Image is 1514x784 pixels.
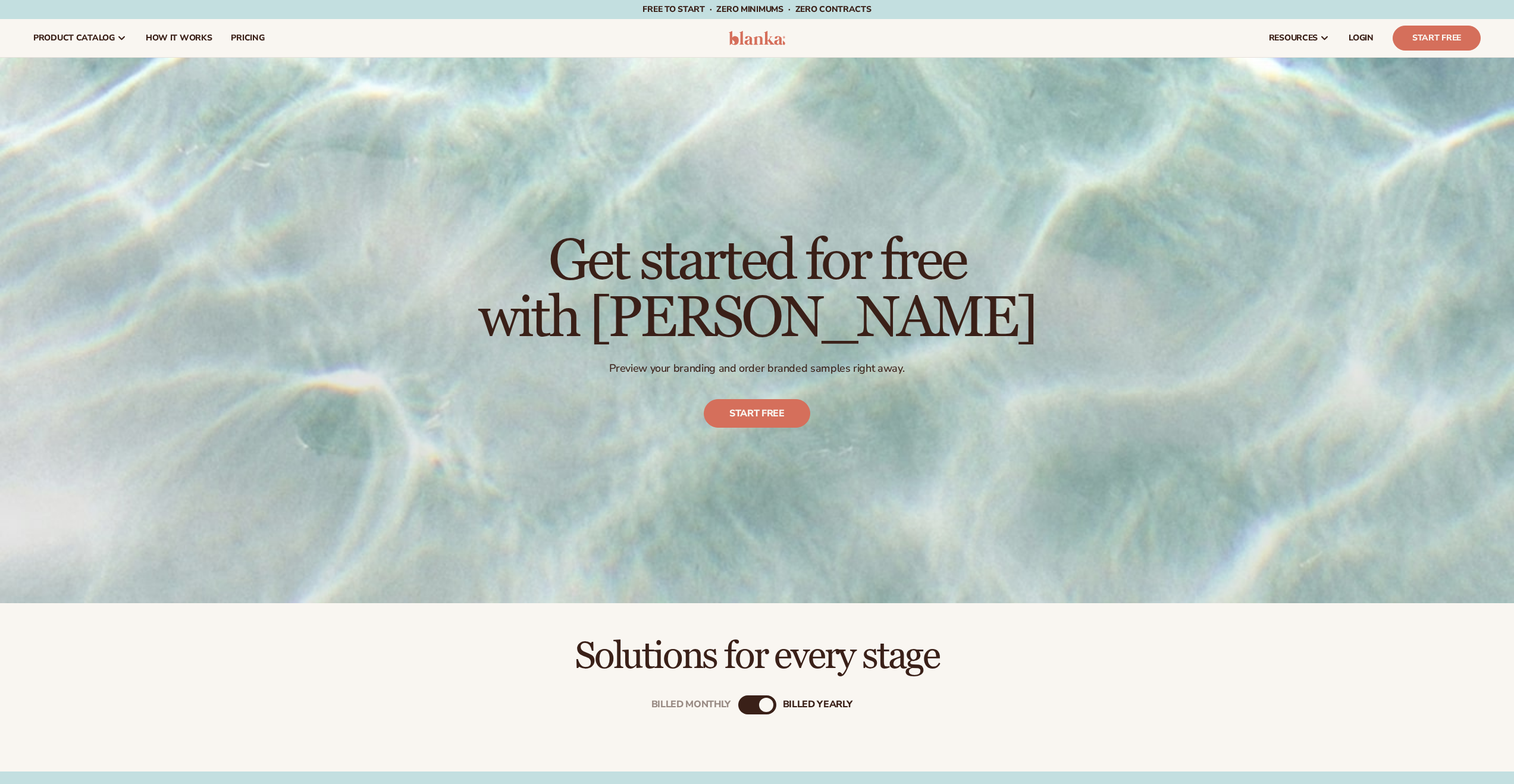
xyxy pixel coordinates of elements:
[783,700,852,711] div: billed Yearly
[1269,33,1318,43] span: resources
[231,33,264,43] span: pricing
[704,399,810,428] a: Start free
[729,31,785,45] img: logo
[33,33,115,43] span: product catalog
[642,4,871,15] span: Free to start · ZERO minimums · ZERO contracts
[478,362,1036,375] p: Preview your branding and order branded samples right away.
[1349,33,1374,43] span: LOGIN
[24,19,136,57] a: product catalog
[1339,19,1383,57] a: LOGIN
[651,700,731,711] div: Billed Monthly
[1393,26,1481,51] a: Start Free
[33,636,1481,676] h2: Solutions for every stage
[478,233,1036,347] h1: Get started for free with [PERSON_NAME]
[1259,19,1339,57] a: resources
[136,19,222,57] a: How It Works
[221,19,274,57] a: pricing
[146,33,212,43] span: How It Works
